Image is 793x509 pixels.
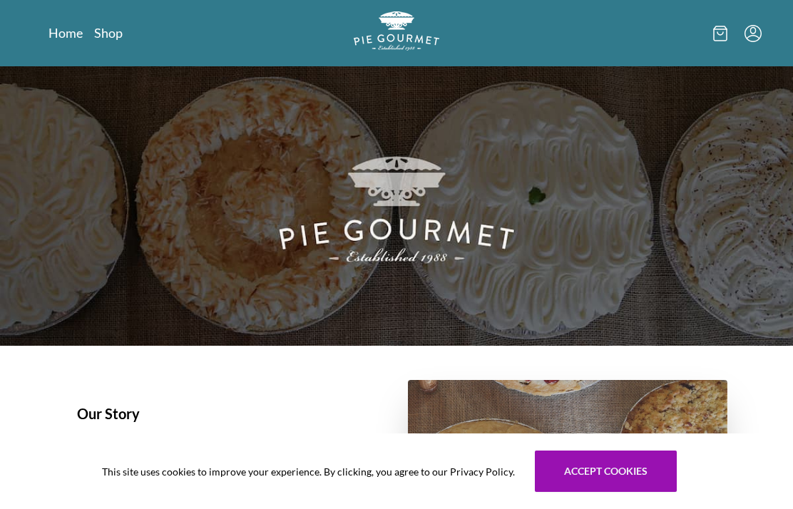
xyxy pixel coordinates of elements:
a: Home [48,24,83,41]
button: Menu [745,25,762,42]
img: logo [354,11,439,51]
button: Accept cookies [535,451,677,492]
span: This site uses cookies to improve your experience. By clicking, you agree to our Privacy Policy. [102,464,515,479]
a: Shop [94,24,123,41]
a: Logo [354,11,439,55]
h1: Our Story [77,403,374,424]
